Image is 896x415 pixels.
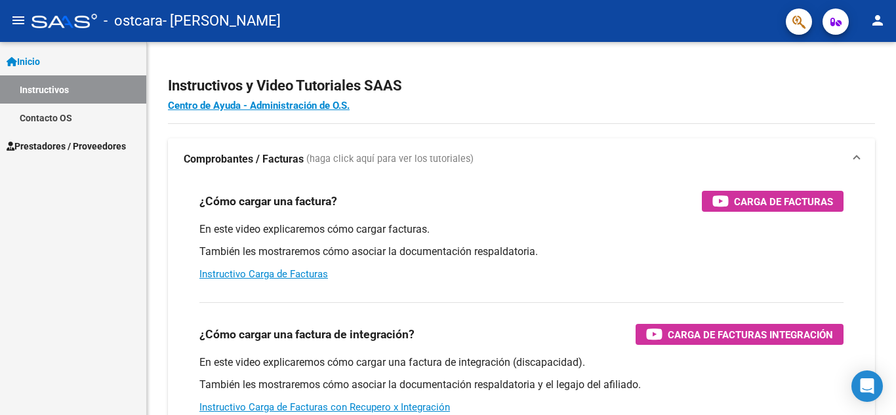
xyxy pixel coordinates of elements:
span: Carga de Facturas Integración [668,326,833,343]
a: Centro de Ayuda - Administración de O.S. [168,100,350,111]
a: Instructivo Carga de Facturas [199,268,328,280]
a: Instructivo Carga de Facturas con Recupero x Integración [199,401,450,413]
p: En este video explicaremos cómo cargar una factura de integración (discapacidad). [199,355,844,370]
span: Prestadores / Proveedores [7,139,126,153]
p: También les mostraremos cómo asociar la documentación respaldatoria y el legajo del afiliado. [199,378,844,392]
span: Inicio [7,54,40,69]
p: En este video explicaremos cómo cargar facturas. [199,222,844,237]
span: Carga de Facturas [734,193,833,210]
button: Carga de Facturas Integración [636,324,844,345]
mat-icon: person [870,12,886,28]
span: - ostcara [104,7,163,35]
mat-expansion-panel-header: Comprobantes / Facturas (haga click aquí para ver los tutoriales) [168,138,875,180]
strong: Comprobantes / Facturas [184,152,304,167]
h3: ¿Cómo cargar una factura de integración? [199,325,415,344]
h3: ¿Cómo cargar una factura? [199,192,337,210]
span: (haga click aquí para ver los tutoriales) [306,152,474,167]
p: También les mostraremos cómo asociar la documentación respaldatoria. [199,245,844,259]
span: - [PERSON_NAME] [163,7,281,35]
mat-icon: menu [10,12,26,28]
h2: Instructivos y Video Tutoriales SAAS [168,73,875,98]
div: Open Intercom Messenger [851,370,883,402]
button: Carga de Facturas [702,191,844,212]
